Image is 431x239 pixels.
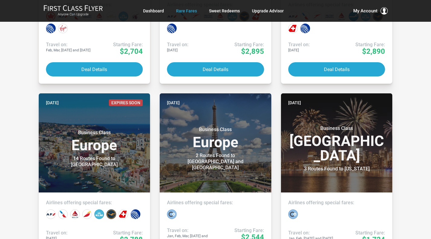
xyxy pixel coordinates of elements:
div: Air France [46,209,56,219]
a: Dashboard [143,5,164,16]
div: La Compagnie [167,209,177,219]
div: 3 Routes Found to [US_STATE] [299,166,374,172]
div: American Airlines [58,209,68,219]
small: Business Class [299,125,374,131]
a: Rare Fares [176,5,197,16]
div: United [131,209,140,219]
small: Business Class [178,127,253,133]
span: Expires Soon [109,99,143,106]
a: First Class FlyerAnyone Can Upgrade [44,5,103,17]
div: Lufthansa [106,209,116,219]
div: Iberia [82,209,92,219]
div: KLM [94,209,104,219]
div: Delta Airlines [70,209,80,219]
time: [DATE] [288,99,301,106]
h3: Europe [167,127,264,150]
div: Swiss [288,24,298,33]
h4: Airlines offering special fares: [46,200,143,206]
div: United [167,24,177,33]
h3: Europe [46,130,143,153]
a: Sweet Redeems [209,5,240,16]
div: Swiss [119,209,128,219]
a: Upgrade Advisor [252,5,284,16]
div: La Compagnie [288,209,298,219]
div: Virgin Atlantic [58,24,68,33]
time: [DATE] [167,99,180,106]
time: [DATE] [46,99,59,106]
h4: Airlines offering special fares: [167,200,264,206]
small: Anyone Can Upgrade [44,12,103,17]
button: Deal Details [288,62,385,76]
button: Deal Details [46,62,143,76]
h4: Airlines offering special fares: [288,200,385,206]
div: United [46,24,56,33]
div: 2 Routes Found to [GEOGRAPHIC_DATA] and [GEOGRAPHIC_DATA] [178,153,253,171]
button: Deal Details [167,62,264,76]
h3: [GEOGRAPHIC_DATA] [288,125,385,163]
small: Business Class [57,130,132,136]
img: First Class Flyer [44,5,103,11]
div: United [300,24,310,33]
button: My Account [353,7,388,15]
div: 14 Routes Found to [GEOGRAPHIC_DATA] [57,156,132,168]
span: My Account [353,7,377,15]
